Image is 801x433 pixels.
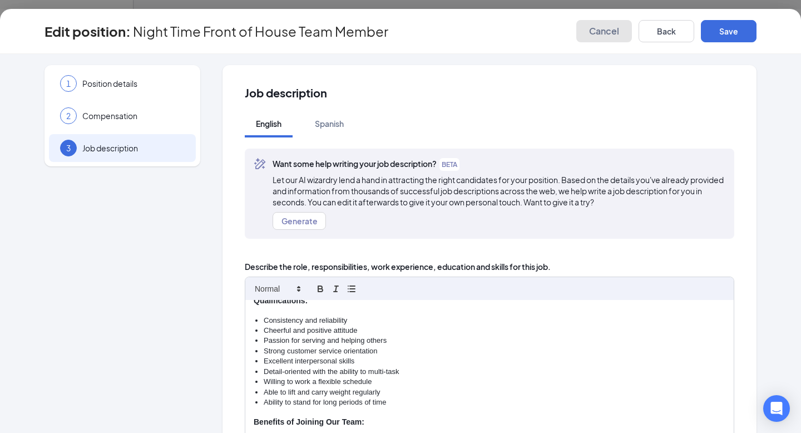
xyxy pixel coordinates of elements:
[315,118,344,129] div: Spanish
[264,377,725,387] li: Willing to work a flexible schedule
[273,174,725,208] span: Let our AI wizardry lend a hand in attracting the right candidates for your position. Based on th...
[254,296,308,305] strong: Qualifications:
[273,158,459,170] span: Want some help writing your job description?
[264,397,725,407] li: Ability to stand for long periods of time
[576,20,632,42] button: Cancel
[264,316,725,326] li: Consistency and reliability
[273,212,326,230] button: Generate
[82,142,185,154] span: Job description
[264,356,725,366] li: Excellent interpersonal skills
[264,326,725,336] li: Cheerful and positive attitude
[254,158,267,171] svg: MagicPencil
[264,346,725,356] li: Strong customer service orientation
[66,110,71,121] span: 2
[245,87,734,99] span: Job description
[82,110,185,121] span: Compensation
[66,78,71,89] span: 1
[589,26,619,37] span: Cancel
[264,367,725,377] li: Detail-oriented with the ability to multi-task
[439,158,459,171] span: BETA
[44,22,131,41] h3: Edit position :
[245,261,734,272] span: Describe the role, responsibilities, work experience, education and skills for this job.
[256,118,281,129] div: English
[763,395,790,422] div: Open Intercom Messenger
[264,336,725,346] li: Passion for serving and helping others
[264,387,725,397] li: Able to lift and carry weight regularly
[639,20,694,42] button: Back
[66,142,71,154] span: 3
[82,78,185,89] span: Position details
[133,26,388,37] span: Night Time Front of House Team Member
[254,417,364,426] strong: Benefits of Joining Our Team:
[701,20,756,42] button: Save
